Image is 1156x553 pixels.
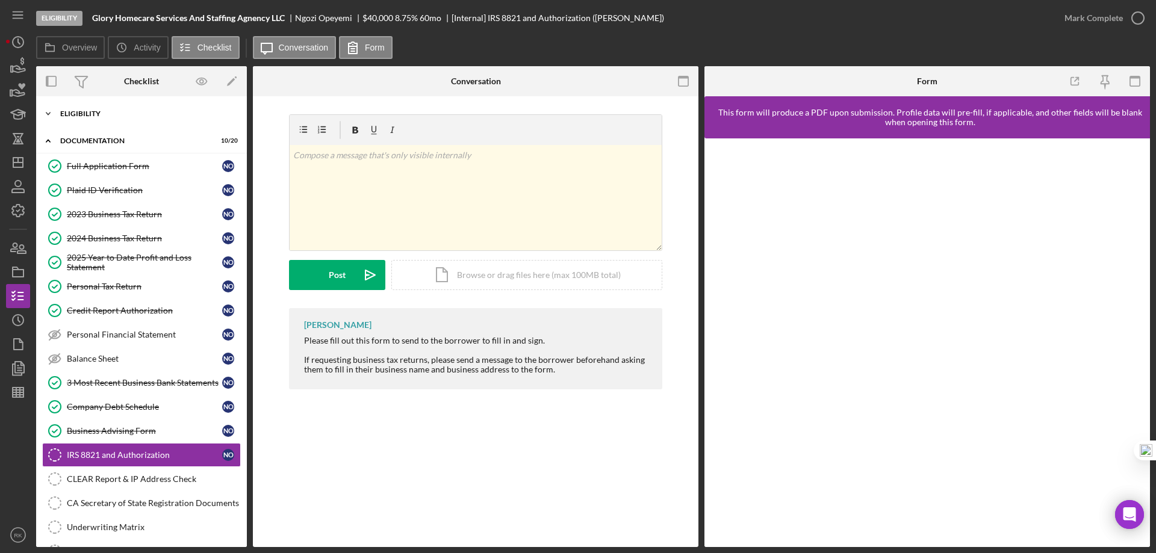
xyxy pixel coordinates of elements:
[1115,500,1144,529] div: Open Intercom Messenger
[67,161,222,171] div: Full Application Form
[67,330,222,339] div: Personal Financial Statement
[36,36,105,59] button: Overview
[451,76,501,86] div: Conversation
[67,253,222,272] div: 2025 Year to Date Profit and Loss Statement
[222,160,234,172] div: N O
[710,108,1150,127] div: This form will produce a PDF upon submission. Profile data will pre-fill, if applicable, and othe...
[67,522,240,532] div: Underwriting Matrix
[42,419,241,443] a: Business Advising FormNO
[42,226,241,250] a: 2024 Business Tax ReturnNO
[365,43,385,52] label: Form
[42,443,241,467] a: IRS 8821 and AuthorizationNO
[67,354,222,363] div: Balance Sheet
[67,474,240,484] div: CLEAR Report & IP Address Check
[67,498,240,508] div: CA Secretary of State Registration Documents
[42,323,241,347] a: Personal Financial StatementNO
[197,43,232,52] label: Checklist
[67,378,222,388] div: 3 Most Recent Business Bank Statements
[42,250,241,274] a: 2025 Year to Date Profit and Loss StatementNO
[42,491,241,515] a: CA Secretary of State Registration Documents
[289,260,385,290] button: Post
[395,13,418,23] div: 8.75 %
[172,36,240,59] button: Checklist
[1052,6,1150,30] button: Mark Complete
[222,425,234,437] div: N O
[60,110,232,117] div: Eligibility
[420,13,441,23] div: 60 mo
[362,13,393,23] span: $40,000
[1140,444,1152,457] img: one_i.png
[67,402,222,412] div: Company Debt Schedule
[42,515,241,539] a: Underwriting Matrix
[42,298,241,323] a: Credit Report AuthorizationNO
[42,202,241,226] a: 2023 Business Tax ReturnNO
[67,282,222,291] div: Personal Tax Return
[222,208,234,220] div: N O
[222,449,234,461] div: N O
[917,76,937,86] div: Form
[304,336,650,374] div: Please fill out this form to send to the borrower to fill in and sign. If requesting business tax...
[222,401,234,413] div: N O
[216,137,238,144] div: 10 / 20
[42,467,241,491] a: CLEAR Report & IP Address Check
[108,36,168,59] button: Activity
[92,13,285,23] b: Glory Homecare Services And Staffing Agnency LLC
[6,523,30,547] button: RK
[222,377,234,389] div: N O
[60,137,208,144] div: Documentation
[329,260,346,290] div: Post
[67,450,222,460] div: IRS 8821 and Authorization
[42,371,241,395] a: 3 Most Recent Business Bank StatementsNO
[253,36,337,59] button: Conversation
[1064,6,1123,30] div: Mark Complete
[222,256,234,268] div: N O
[222,329,234,341] div: N O
[67,426,222,436] div: Business Advising Form
[42,347,241,371] a: Balance SheetNO
[62,43,97,52] label: Overview
[222,184,234,196] div: N O
[14,532,22,539] text: RK
[36,11,82,26] div: Eligibility
[295,13,362,23] div: Ngozi Opeyemi
[67,209,222,219] div: 2023 Business Tax Return
[279,43,329,52] label: Conversation
[452,13,664,23] div: [Internal] IRS 8821 and Authorization ([PERSON_NAME])
[222,353,234,365] div: N O
[222,232,234,244] div: N O
[67,306,222,315] div: Credit Report Authorization
[42,154,241,178] a: Full Application FormNO
[134,43,160,52] label: Activity
[304,320,371,330] div: [PERSON_NAME]
[42,395,241,419] a: Company Debt ScheduleNO
[67,233,222,243] div: 2024 Business Tax Return
[67,185,222,195] div: Plaid ID Verification
[716,150,1139,535] iframe: Lenderfit form
[222,280,234,292] div: N O
[124,76,159,86] div: Checklist
[42,178,241,202] a: Plaid ID VerificationNO
[339,36,393,59] button: Form
[222,304,234,317] div: N O
[42,274,241,298] a: Personal Tax ReturnNO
